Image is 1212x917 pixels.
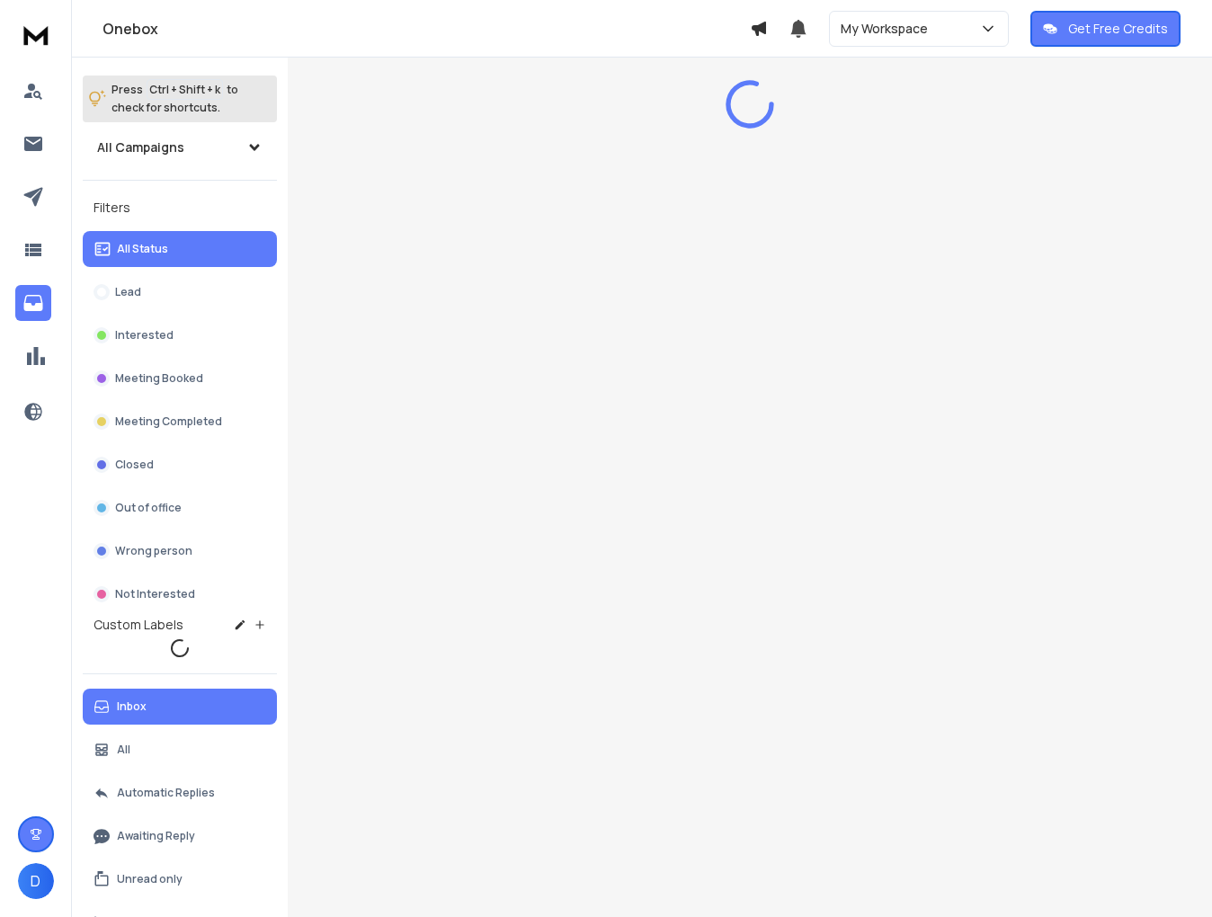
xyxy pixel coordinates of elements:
[117,872,183,886] p: Unread only
[115,328,174,343] p: Interested
[115,587,195,601] p: Not Interested
[83,447,277,483] button: Closed
[841,20,935,38] p: My Workspace
[94,616,183,634] h3: Custom Labels
[83,361,277,396] button: Meeting Booked
[147,79,223,100] span: Ctrl + Shift + k
[117,743,130,757] p: All
[83,861,277,897] button: Unread only
[117,786,215,800] p: Automatic Replies
[1030,11,1181,47] button: Get Free Credits
[115,371,203,386] p: Meeting Booked
[117,699,147,714] p: Inbox
[97,138,184,156] h1: All Campaigns
[18,863,54,899] button: D
[83,129,277,165] button: All Campaigns
[115,458,154,472] p: Closed
[115,501,182,515] p: Out of office
[83,404,277,440] button: Meeting Completed
[115,544,192,558] p: Wrong person
[117,829,195,843] p: Awaiting Reply
[83,317,277,353] button: Interested
[117,242,168,256] p: All Status
[102,18,750,40] h1: Onebox
[83,533,277,569] button: Wrong person
[1068,20,1168,38] p: Get Free Credits
[83,732,277,768] button: All
[83,818,277,854] button: Awaiting Reply
[115,285,141,299] p: Lead
[83,689,277,725] button: Inbox
[83,775,277,811] button: Automatic Replies
[115,414,222,429] p: Meeting Completed
[83,490,277,526] button: Out of office
[83,274,277,310] button: Lead
[83,195,277,220] h3: Filters
[83,576,277,612] button: Not Interested
[83,231,277,267] button: All Status
[18,18,54,51] img: logo
[111,81,238,117] p: Press to check for shortcuts.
